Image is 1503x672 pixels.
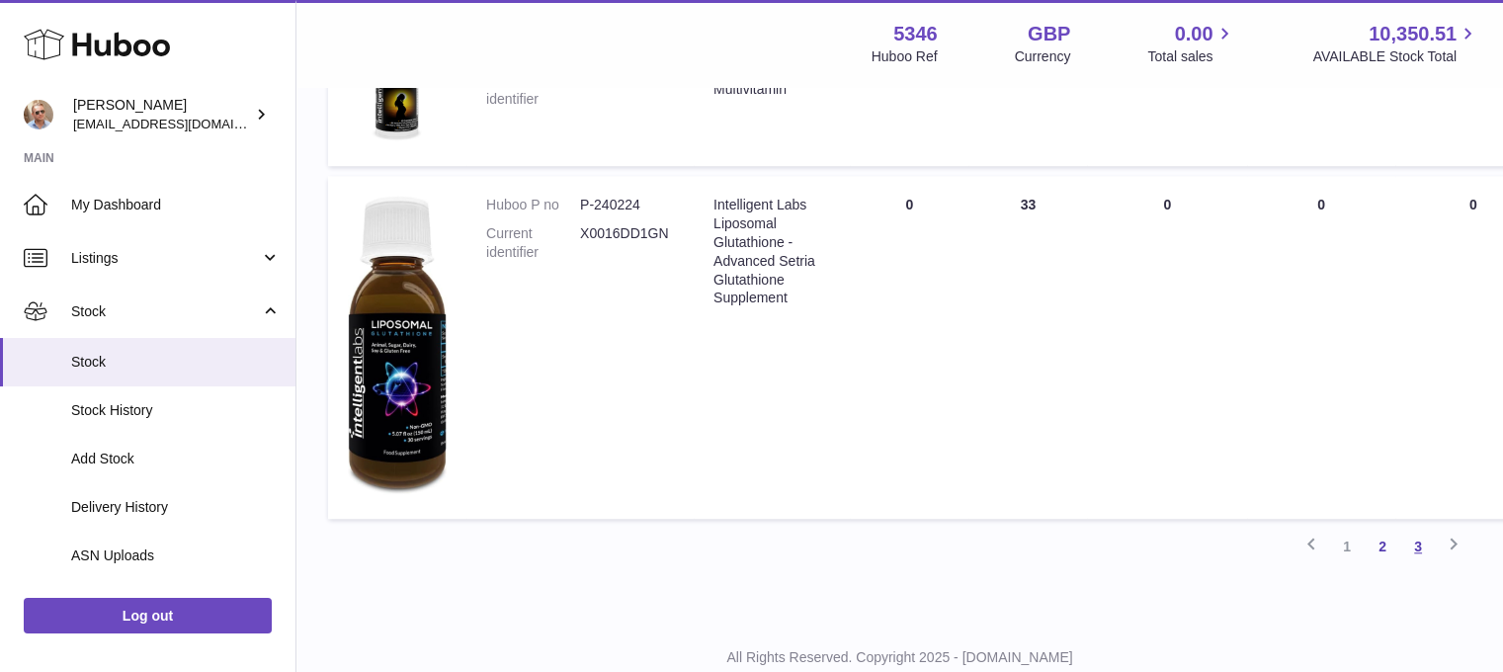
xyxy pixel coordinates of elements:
dd: X0017L31NR [580,71,674,109]
td: 0 [1087,176,1247,519]
a: 1 [1329,529,1365,564]
img: support@radoneltd.co.uk [24,100,53,129]
span: [EMAIL_ADDRESS][DOMAIN_NAME] [73,116,291,131]
td: 0 [1247,23,1395,166]
span: Total sales [1147,47,1235,66]
a: 2 [1365,529,1400,564]
span: Listings [71,249,260,268]
dd: X0016DD1GN [580,224,674,262]
span: 0.00 [1175,21,1213,47]
dt: Current identifier [486,71,580,109]
span: Delivery History [71,498,281,517]
td: 0 [1247,176,1395,519]
span: My Dashboard [71,196,281,214]
dt: Current identifier [486,224,580,262]
td: 33 [968,176,1087,519]
a: 3 [1400,529,1436,564]
strong: GBP [1028,21,1070,47]
span: Stock [71,302,260,321]
td: 0 [968,23,1087,166]
td: 0 [1087,23,1247,166]
img: product image [348,196,447,494]
strong: 5346 [893,21,938,47]
div: Currency [1015,47,1071,66]
span: Add Stock [71,450,281,468]
img: product image [348,42,447,141]
span: AVAILABLE Stock Total [1312,47,1479,66]
span: Stock [71,353,281,372]
div: Intelligent Labs Liposomal Glutathione - Advanced Setria Glutathione Supplement [713,196,830,307]
dt: Huboo P no [486,196,580,214]
a: Log out [24,598,272,633]
div: Huboo Ref [872,47,938,66]
div: [PERSON_NAME] [73,96,251,133]
dd: P-240224 [580,196,674,214]
p: All Rights Reserved. Copyright 2025 - [DOMAIN_NAME] [312,648,1487,667]
a: 10,350.51 AVAILABLE Stock Total [1312,21,1479,66]
td: 0 [850,176,968,519]
a: 0.00 Total sales [1147,21,1235,66]
span: 0 [1469,197,1477,212]
span: 10,350.51 [1369,21,1457,47]
span: ASN Uploads [71,546,281,565]
span: Stock History [71,401,281,420]
td: 0 [850,23,968,166]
